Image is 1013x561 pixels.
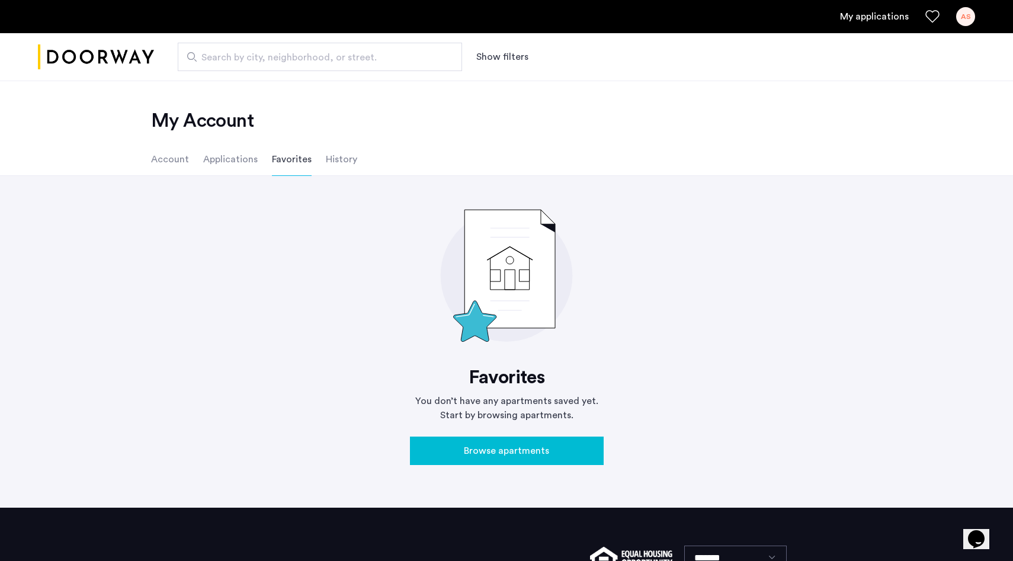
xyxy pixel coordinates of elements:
[410,437,604,465] button: button
[464,444,549,458] span: Browse apartments
[925,9,940,24] a: Favorites
[178,43,462,71] input: Apartment Search
[410,394,604,422] p: You don’t have any apartments saved yet. Start by browsing apartments.
[203,143,258,176] li: Applications
[151,143,189,176] li: Account
[38,35,154,79] img: logo
[201,50,429,65] span: Search by city, neighborhood, or street.
[476,50,528,64] button: Show or hide filters
[956,7,975,26] div: AS
[963,514,1001,549] iframe: chat widget
[38,35,154,79] a: Cazamio logo
[272,143,312,176] li: Favorites
[326,143,357,176] li: History
[151,109,862,133] h2: My Account
[840,9,909,24] a: My application
[410,366,604,389] h2: Favorites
